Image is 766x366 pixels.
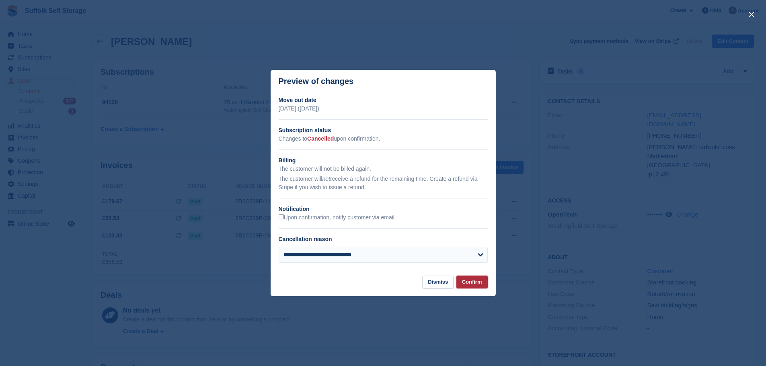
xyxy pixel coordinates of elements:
span: Cancelled [307,135,334,142]
p: Preview of changes [279,77,354,86]
p: [DATE] ([DATE]) [279,104,488,113]
label: Upon confirmation, notify customer via email. [279,214,396,221]
h2: Billing [279,156,488,165]
h2: Notification [279,205,488,213]
button: Confirm [456,276,488,289]
h2: Subscription status [279,126,488,135]
input: Upon confirmation, notify customer via email. [279,214,284,219]
h2: Move out date [279,96,488,104]
p: The customer will receive a refund for the remaining time. Create a refund via Stripe if you wish... [279,175,488,192]
button: Dismiss [422,276,454,289]
em: not [322,176,330,182]
p: Changes to upon confirmation. [279,135,488,143]
button: close [745,8,758,21]
label: Cancellation reason [279,236,332,242]
p: The customer will not be billed again. [279,165,488,173]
